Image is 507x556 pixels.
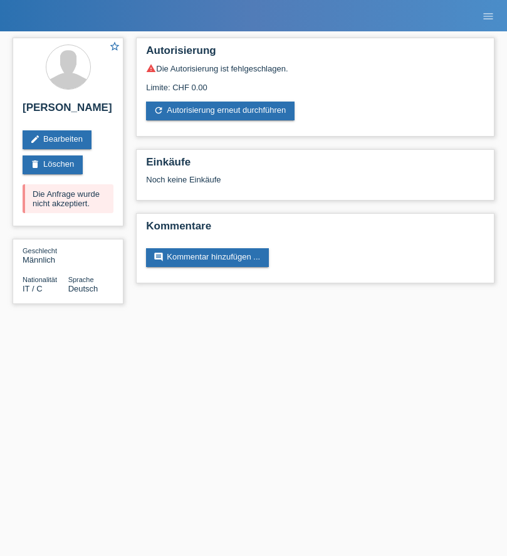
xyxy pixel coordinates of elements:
[146,156,484,175] h2: Einkäufe
[109,41,120,52] i: star_border
[23,130,91,149] a: editBearbeiten
[146,63,156,73] i: warning
[23,184,113,213] div: Die Anfrage wurde nicht akzeptiert.
[476,12,501,19] a: menu
[23,276,57,283] span: Nationalität
[23,247,57,254] span: Geschlecht
[23,246,68,265] div: Männlich
[68,284,98,293] span: Deutsch
[146,102,295,120] a: refreshAutorisierung erneut durchführen
[146,220,484,239] h2: Kommentare
[23,102,113,120] h2: [PERSON_NAME]
[23,284,43,293] span: Italien / C / 24.04.2021
[109,41,120,54] a: star_border
[146,45,484,63] h2: Autorisierung
[30,159,40,169] i: delete
[146,73,484,92] div: Limite: CHF 0.00
[30,134,40,144] i: edit
[23,155,83,174] a: deleteLöschen
[482,10,494,23] i: menu
[154,105,164,115] i: refresh
[146,175,484,194] div: Noch keine Einkäufe
[154,252,164,262] i: comment
[68,276,94,283] span: Sprache
[146,248,269,267] a: commentKommentar hinzufügen ...
[146,63,484,73] div: Die Autorisierung ist fehlgeschlagen.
